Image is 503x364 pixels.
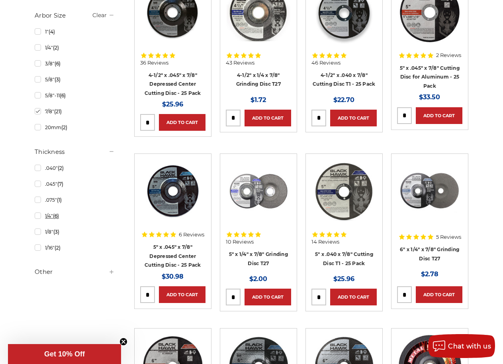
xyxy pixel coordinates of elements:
span: (2) [55,245,61,251]
span: (6) [60,92,66,98]
span: (4) [49,29,55,35]
span: $1.72 [251,96,266,104]
a: 5" x .040 x 7/8" Cutting Disc T1 - 25 Pack [315,251,373,266]
a: Add to Cart [159,114,206,131]
a: Add to Cart [245,289,291,305]
a: Add to Cart [159,286,206,303]
a: 5/8" [35,73,115,87]
span: $30.98 [162,273,184,280]
a: .040" [35,161,115,175]
a: Clear [92,12,107,19]
span: (6) [53,213,59,219]
a: 7/8" [35,104,115,118]
span: (3) [55,77,61,83]
span: 2 Reviews [436,53,461,58]
a: 3/8" [35,57,115,71]
span: (21) [54,108,62,114]
span: 43 Reviews [226,60,254,65]
a: 5" x .045" x 7/8" Depressed Center Cutting Disc - 25 Pack [145,244,201,268]
button: Close teaser [119,338,127,346]
a: 1/4" [35,41,115,55]
span: 5 Reviews [436,234,461,240]
span: $22.70 [333,96,354,104]
span: (7) [57,181,63,187]
span: (1) [57,197,62,203]
span: $33.50 [419,93,440,101]
a: Add to Cart [416,107,462,124]
a: .045" [35,177,115,191]
span: (2) [58,165,64,171]
a: Add to Cart [330,289,377,305]
div: Get 10% OffClose teaser [8,344,121,364]
a: .075" [35,193,115,207]
span: $2.78 [421,270,438,278]
a: 1/8" [35,225,115,239]
a: 5" x 1/4" x 7/8" Grinding Disc T27 [229,251,288,266]
a: 1" [35,25,115,39]
a: 5" x .045" x 7/8" Cutting Disc for Aluminum - 25 Pack [400,65,460,89]
span: Get 10% Off [44,350,85,358]
a: Add to Cart [245,110,291,126]
h5: Other [35,267,115,277]
img: 6 inch grinding disc by Black Hawk Abrasives [398,159,462,223]
span: (2) [53,45,59,51]
a: Add to Cart [416,286,462,303]
span: (3) [53,229,59,235]
a: Add to Cart [330,110,377,126]
span: 6 Reviews [179,232,204,237]
span: $2.00 [249,275,267,283]
h5: Thickness [35,147,115,157]
a: 5" x 3/64" x 7/8" Depressed Center Type 27 Cut Off Wheel [140,159,206,225]
a: Close-up of Black Hawk 5-inch thin cut-off disc for precision metalwork [311,159,377,225]
button: Chat with us [428,334,495,358]
img: 5" x 3/64" x 7/8" Depressed Center Type 27 Cut Off Wheel [141,159,205,223]
span: (2) [61,124,67,130]
a: 6 inch grinding disc by Black Hawk Abrasives [397,159,462,225]
span: (6) [55,61,61,67]
span: $25.96 [333,275,354,283]
a: 4-1/2" x .045" x 7/8" Depressed Center Cutting Disc - 25 Pack [145,72,201,96]
a: 5 inch x 1/4 inch BHA grinding disc [226,159,291,225]
a: 4-1/2" x .040 x 7/8" Cutting Disc T1 - 25 Pack [313,72,375,87]
img: 5 inch x 1/4 inch BHA grinding disc [227,159,290,223]
span: 10 Reviews [226,239,254,244]
span: 46 Reviews [311,60,341,65]
h5: Arbor Size [35,11,115,20]
img: Close-up of Black Hawk 5-inch thin cut-off disc for precision metalwork [312,159,376,223]
span: 14 Reviews [311,239,339,244]
a: 1/16" [35,241,115,255]
a: 4-1/2" x 1/4 x 7/8" Grinding Disc T27 [236,72,281,87]
span: $25.96 [162,100,183,108]
span: 36 Reviews [140,60,168,65]
a: 5/8"-11 [35,89,115,102]
a: 6" x 1/4" x 7/8" Grinding Disc T27 [400,246,459,262]
a: 20mm [35,120,115,134]
span: Chat with us [448,342,491,350]
a: 1/4" [35,209,115,223]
